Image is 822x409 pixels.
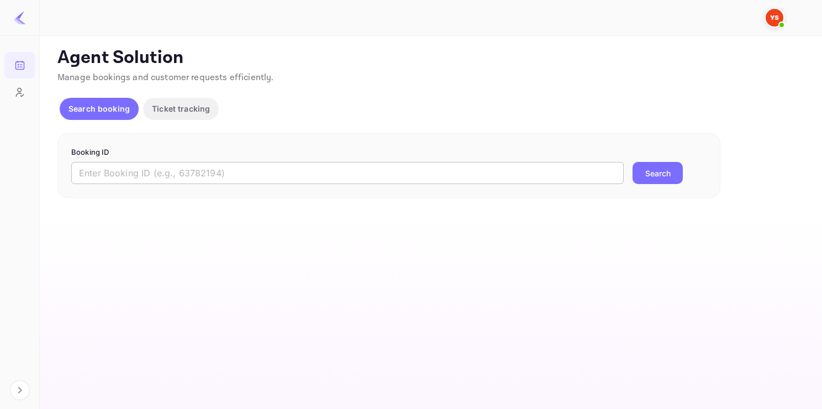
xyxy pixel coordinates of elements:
[4,79,35,104] a: Customers
[152,103,210,114] p: Ticket tracking
[57,47,802,69] p: Agent Solution
[4,52,35,77] a: Bookings
[766,9,783,27] img: Yandex Support
[13,11,27,24] img: LiteAPI
[633,162,683,184] button: Search
[71,162,624,184] input: Enter Booking ID (e.g., 63782194)
[68,103,130,114] p: Search booking
[57,72,274,83] span: Manage bookings and customer requests efficiently.
[71,147,707,158] p: Booking ID
[10,380,30,400] button: Expand navigation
